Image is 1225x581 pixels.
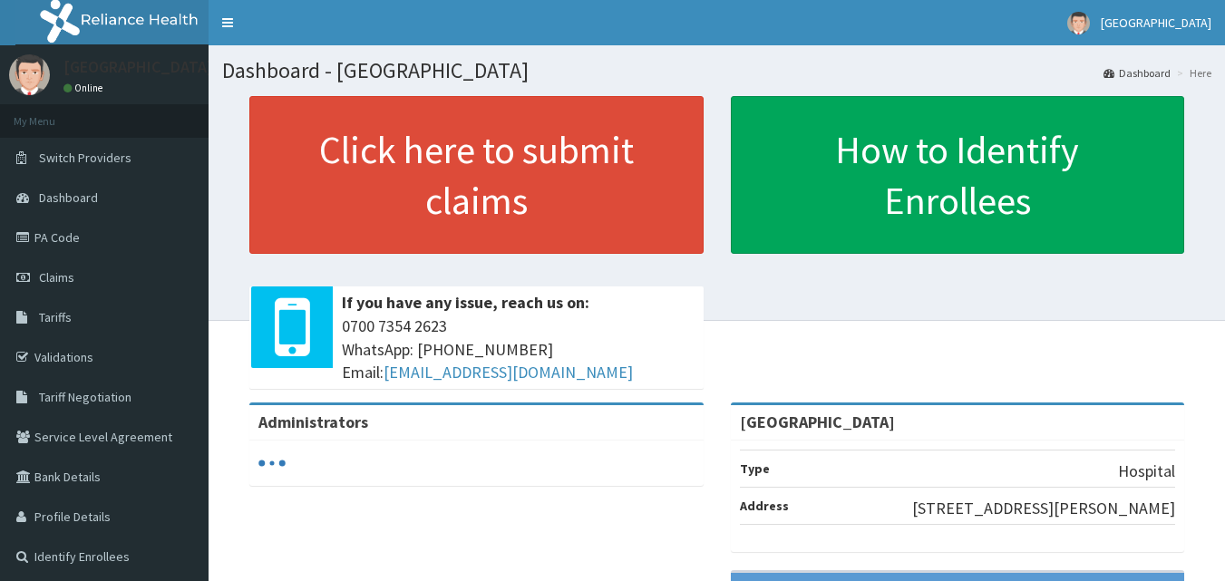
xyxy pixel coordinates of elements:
[39,189,98,206] span: Dashboard
[9,54,50,95] img: User Image
[249,96,704,254] a: Click here to submit claims
[384,362,633,382] a: [EMAIL_ADDRESS][DOMAIN_NAME]
[258,412,368,432] b: Administrators
[1101,15,1211,31] span: [GEOGRAPHIC_DATA]
[342,292,589,313] b: If you have any issue, reach us on:
[1118,460,1175,483] p: Hospital
[342,315,695,384] span: 0700 7354 2623 WhatsApp: [PHONE_NUMBER] Email:
[63,59,213,75] p: [GEOGRAPHIC_DATA]
[731,96,1185,254] a: How to Identify Enrollees
[39,150,131,166] span: Switch Providers
[63,82,107,94] a: Online
[39,309,72,325] span: Tariffs
[740,460,770,477] b: Type
[39,269,74,286] span: Claims
[740,412,895,432] strong: [GEOGRAPHIC_DATA]
[1103,65,1171,81] a: Dashboard
[740,498,789,514] b: Address
[912,497,1175,520] p: [STREET_ADDRESS][PERSON_NAME]
[39,389,131,405] span: Tariff Negotiation
[1172,65,1211,81] li: Here
[258,450,286,477] svg: audio-loading
[222,59,1211,82] h1: Dashboard - [GEOGRAPHIC_DATA]
[1067,12,1090,34] img: User Image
